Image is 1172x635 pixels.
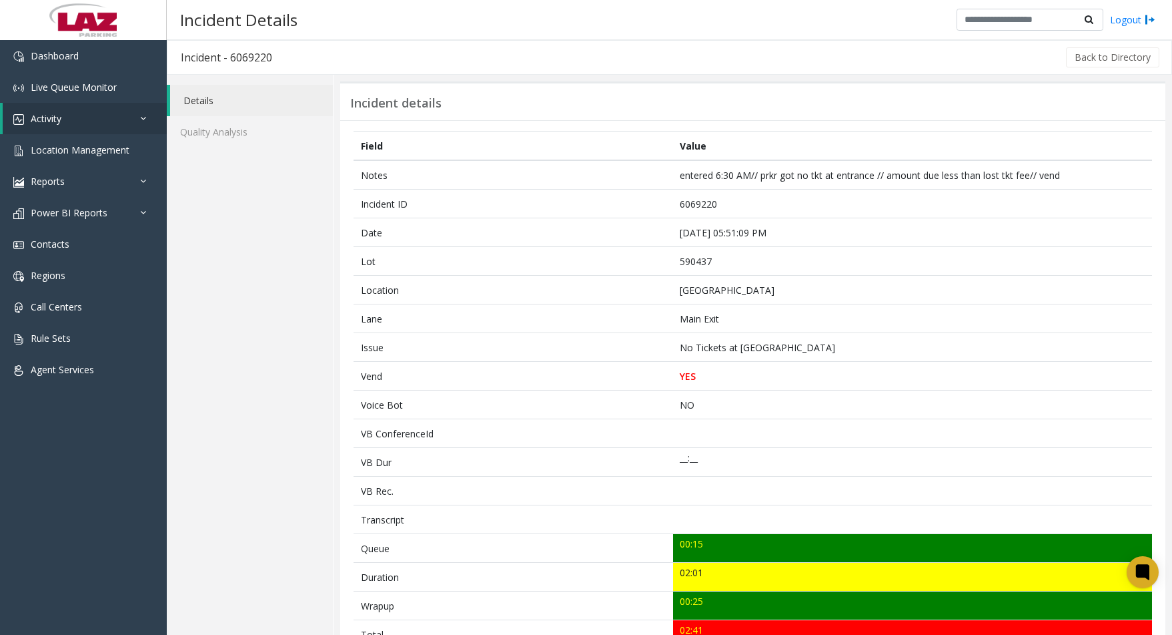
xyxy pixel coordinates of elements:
[31,112,61,125] span: Activity
[13,334,24,345] img: 'icon'
[673,333,1152,362] td: No Tickets at [GEOGRAPHIC_DATA]
[170,85,333,116] a: Details
[31,300,82,313] span: Call Centers
[673,160,1152,190] td: entered 6:30 AM// prkr got no tkt at entrance // amount due less than lost tkt fee// vend
[673,448,1152,477] td: __:__
[354,218,673,247] td: Date
[31,269,65,282] span: Regions
[354,276,673,304] td: Location
[13,146,24,156] img: 'icon'
[673,247,1152,276] td: 590437
[680,398,1145,412] p: NO
[354,477,673,505] td: VB Rec.
[354,419,673,448] td: VB ConferenceId
[13,114,24,125] img: 'icon'
[350,96,442,111] h3: Incident details
[31,363,94,376] span: Agent Services
[680,369,1145,383] p: YES
[673,132,1152,161] th: Value
[31,144,129,156] span: Location Management
[354,563,673,592] td: Duration
[354,362,673,391] td: Vend
[673,190,1152,218] td: 6069220
[673,592,1152,620] td: 00:25
[13,271,24,282] img: 'icon'
[354,448,673,477] td: VB Dur
[167,42,285,73] h3: Incident - 6069220
[13,240,24,250] img: 'icon'
[673,304,1152,333] td: Main Exit
[354,505,673,534] td: Transcript
[31,238,69,250] span: Contacts
[13,365,24,376] img: 'icon'
[673,276,1152,304] td: [GEOGRAPHIC_DATA]
[354,592,673,620] td: Wrapup
[167,116,333,148] a: Quality Analysis
[673,218,1152,247] td: [DATE] 05:51:09 PM
[13,208,24,219] img: 'icon'
[31,49,79,62] span: Dashboard
[13,177,24,188] img: 'icon'
[31,81,117,93] span: Live Queue Monitor
[1066,47,1159,67] button: Back to Directory
[13,302,24,313] img: 'icon'
[354,304,673,333] td: Lane
[13,51,24,62] img: 'icon'
[173,3,304,36] h3: Incident Details
[354,534,673,563] td: Queue
[13,83,24,93] img: 'icon'
[354,391,673,419] td: Voice Bot
[354,160,673,190] td: Notes
[3,103,167,134] a: Activity
[1110,13,1155,27] a: Logout
[31,332,71,345] span: Rule Sets
[31,175,65,188] span: Reports
[673,563,1152,592] td: 02:01
[354,333,673,362] td: Issue
[354,132,673,161] th: Field
[673,534,1152,563] td: 00:15
[354,190,673,218] td: Incident ID
[354,247,673,276] td: Lot
[31,206,107,219] span: Power BI Reports
[1145,13,1155,27] img: logout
